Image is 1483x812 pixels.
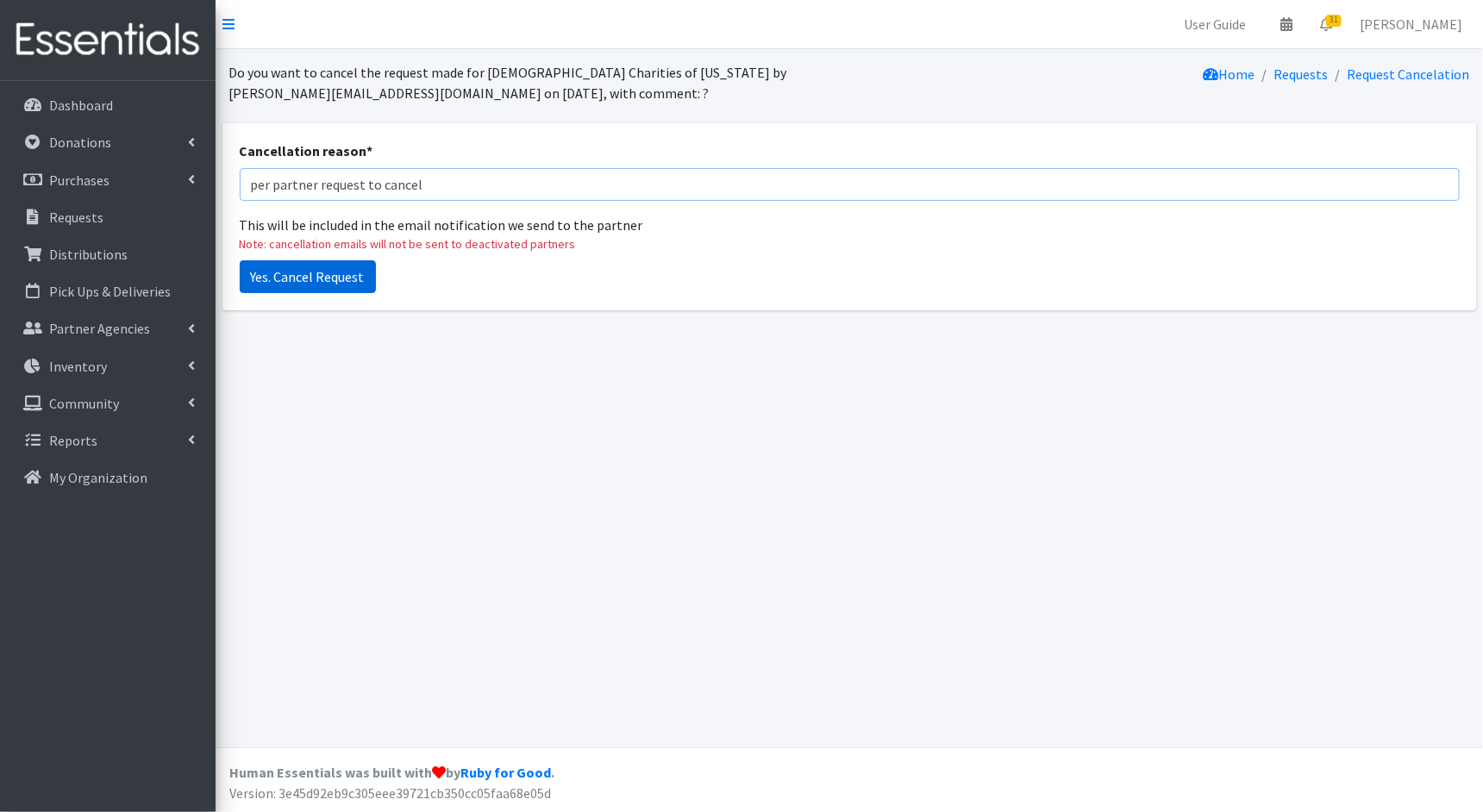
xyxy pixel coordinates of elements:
[1346,7,1476,41] a: [PERSON_NAME]
[49,246,128,263] p: Distributions
[49,469,147,486] p: My Organization
[7,200,209,234] a: Requests
[49,134,111,151] p: Donations
[7,237,209,272] a: Distributions
[7,423,209,458] a: Reports
[49,172,110,189] p: Purchases
[7,349,209,384] a: Inventory
[7,386,209,421] a: Community
[7,163,209,197] a: Purchases
[7,11,209,69] img: HumanEssentials
[229,764,554,781] strong: Human Essentials was built with by .
[240,215,1460,235] div: This will be included in the email notification we send to the partner
[7,311,209,346] a: Partner Agencies
[460,764,551,781] a: Ruby for Good
[49,358,107,375] p: Inventory
[240,141,373,161] label: Cancellation reason
[49,395,119,412] p: Community
[49,432,97,449] p: Reports
[49,97,113,114] p: Dashboard
[240,235,1460,253] div: Note: cancellation emails will not be sent to deactivated partners
[49,209,103,226] p: Requests
[229,784,551,802] span: Version: 3e45d92eb9c305eee39721cb350cc05faa68e05d
[367,142,373,159] abbr: required
[1170,7,1260,41] a: User Guide
[49,320,150,337] p: Partner Agencies
[1204,66,1255,83] a: Home
[1306,7,1346,41] a: 31
[1326,15,1342,27] span: 31
[240,260,376,293] input: Yes. Cancel Request
[1348,66,1470,83] a: Request Cancelation
[49,283,171,300] p: Pick Ups & Deliveries
[7,460,209,495] a: My Organization
[1274,66,1329,83] a: Requests
[7,274,209,309] a: Pick Ups & Deliveries
[7,125,209,159] a: Donations
[229,64,787,102] span: Do you want to cancel the request made for [DEMOGRAPHIC_DATA] Charities of [US_STATE] by [PERSON_...
[7,88,209,122] a: Dashboard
